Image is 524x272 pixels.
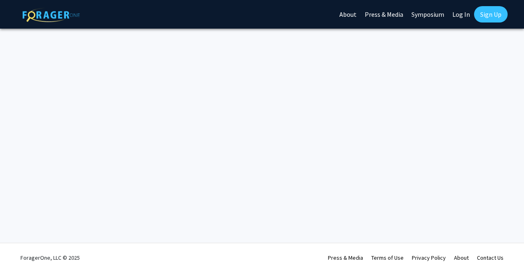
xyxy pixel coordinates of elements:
a: Press & Media [328,254,363,261]
a: Terms of Use [371,254,404,261]
a: Privacy Policy [412,254,446,261]
a: Contact Us [477,254,504,261]
a: About [454,254,469,261]
a: Sign Up [474,6,508,22]
div: ForagerOne, LLC © 2025 [20,243,80,272]
img: ForagerOne Logo [23,8,80,22]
